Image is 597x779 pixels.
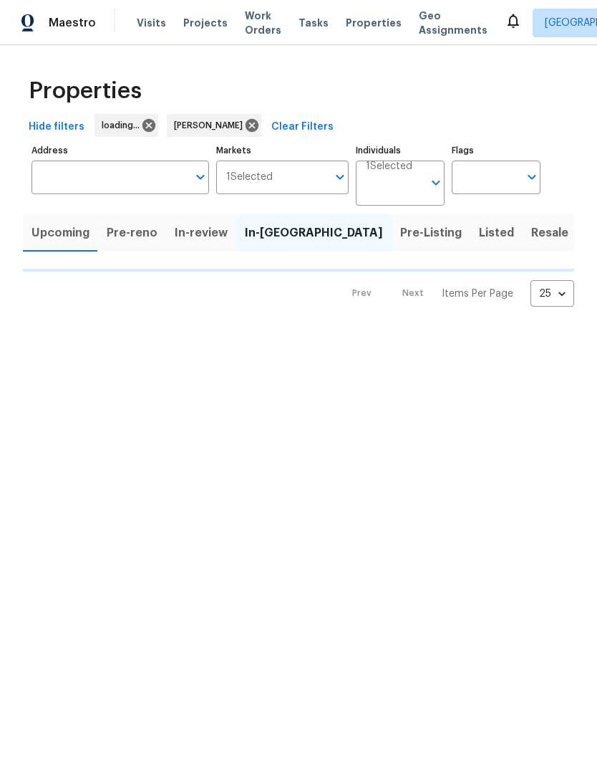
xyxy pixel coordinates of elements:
span: In-review [175,223,228,243]
span: Visits [137,16,166,30]
span: [PERSON_NAME] [174,118,248,133]
span: Listed [479,223,514,243]
nav: Pagination Navigation [339,280,574,307]
button: Hide filters [23,114,90,140]
span: 1 Selected [226,171,273,183]
span: Tasks [298,18,329,28]
button: Open [522,167,542,187]
span: Upcoming [31,223,89,243]
span: Properties [346,16,402,30]
span: 1 Selected [366,161,412,173]
span: Clear Filters [271,118,334,136]
span: Properties [29,84,142,98]
p: Items Per Page [442,287,513,301]
span: In-[GEOGRAPHIC_DATA] [245,223,383,243]
span: Resale [531,223,568,243]
span: Projects [183,16,228,30]
button: Clear Filters [266,114,339,140]
span: Pre-Listing [400,223,462,243]
label: Individuals [356,146,445,155]
button: Open [330,167,350,187]
label: Address [31,146,209,155]
span: Pre-reno [107,223,157,243]
label: Markets [216,146,349,155]
span: Work Orders [245,9,281,37]
div: [PERSON_NAME] [167,114,261,137]
span: loading... [102,118,145,133]
button: Open [190,167,210,187]
div: 25 [530,275,574,312]
div: loading... [94,114,158,137]
span: Geo Assignments [419,9,487,37]
span: Hide filters [29,118,84,136]
label: Flags [452,146,540,155]
span: Maestro [49,16,96,30]
button: Open [426,173,446,193]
